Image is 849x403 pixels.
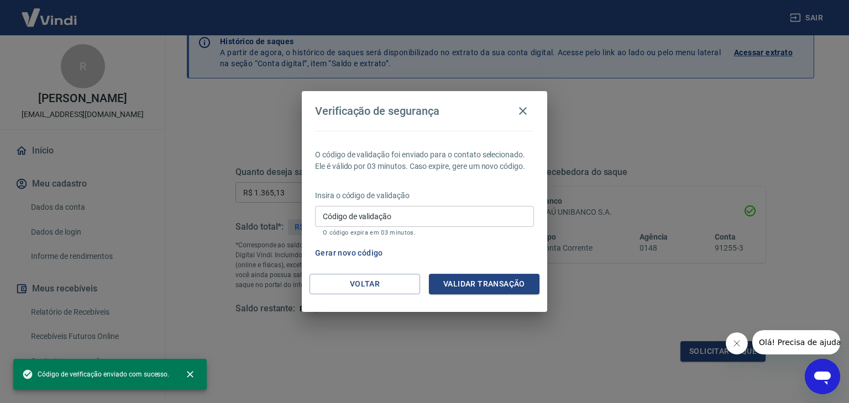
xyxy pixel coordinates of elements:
[315,104,439,118] h4: Verificação de segurança
[805,359,840,394] iframe: Button to launch messaging window
[315,190,534,201] p: Insira o código de validação
[22,369,169,380] span: Código de verificação enviado com sucesso.
[726,332,748,354] iframe: Close message
[311,243,387,263] button: Gerar novo código
[315,149,534,172] p: O código de validação foi enviado para o contato selecionado. Ele é válido por 03 minutos. Caso e...
[178,362,202,386] button: close
[310,274,420,294] button: Voltar
[7,8,93,17] span: Olá! Precisa de ajuda?
[429,274,539,294] button: Validar transação
[323,229,526,236] p: O código expira em 03 minutos.
[752,330,840,354] iframe: Message from company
